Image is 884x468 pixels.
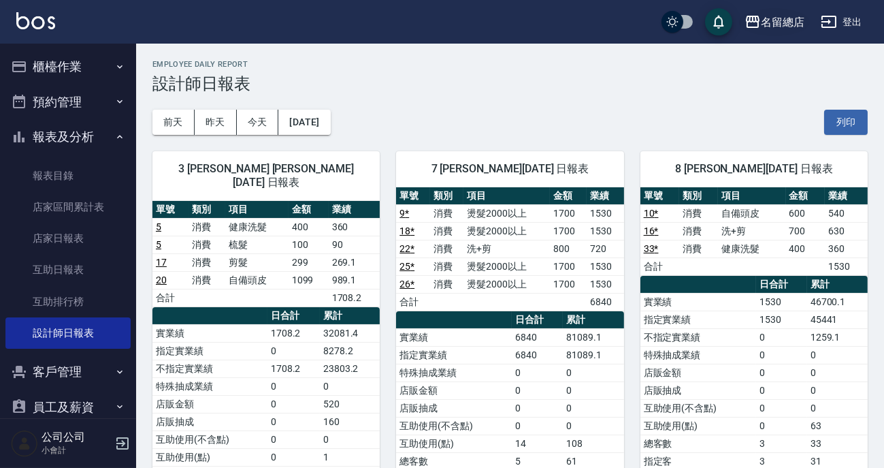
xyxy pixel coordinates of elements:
[679,187,718,205] th: 類別
[640,311,756,328] td: 指定實業績
[152,413,267,431] td: 店販抽成
[5,390,131,425] button: 員工及薪資
[320,431,380,448] td: 0
[156,239,161,250] a: 5
[5,286,131,317] a: 互助排行榜
[587,187,623,205] th: 業績
[430,187,463,205] th: 類別
[412,162,607,176] span: 7 [PERSON_NAME][DATE] 日報表
[152,289,189,307] td: 合計
[430,204,463,222] td: 消費
[825,258,868,275] td: 1530
[825,222,868,240] td: 630
[756,328,807,346] td: 0
[225,236,289,253] td: 梳髮
[463,240,550,258] td: 洗+剪
[189,253,225,271] td: 消費
[430,222,463,240] td: 消費
[11,430,38,457] img: Person
[739,8,810,36] button: 名留總店
[718,187,785,205] th: 項目
[5,191,131,223] a: 店家區間累計表
[640,417,756,435] td: 互助使用(點)
[679,204,718,222] td: 消費
[807,346,868,364] td: 0
[756,346,807,364] td: 0
[563,311,623,329] th: 累計
[550,240,587,258] td: 800
[152,201,189,219] th: 單號
[512,346,563,364] td: 6840
[430,258,463,275] td: 消費
[679,222,718,240] td: 消費
[267,377,320,395] td: 0
[640,187,868,276] table: a dense table
[289,236,329,253] td: 100
[169,162,363,189] span: 3 [PERSON_NAME] [PERSON_NAME] [DATE] 日報表
[5,49,131,84] button: 櫃檯作業
[278,110,330,135] button: [DATE]
[756,311,807,328] td: 1530
[5,223,131,254] a: 店家日報表
[5,354,131,390] button: 客戶管理
[152,377,267,395] td: 特殊抽成業績
[825,240,868,258] td: 360
[512,311,563,329] th: 日合計
[756,293,807,311] td: 1530
[289,201,329,219] th: 金額
[563,346,623,364] td: 81089.1
[563,417,623,435] td: 0
[587,293,623,311] td: 6840
[640,293,756,311] td: 實業績
[563,399,623,417] td: 0
[237,110,279,135] button: 今天
[152,324,267,342] td: 實業績
[267,324,320,342] td: 1708.2
[786,222,825,240] td: 700
[807,276,868,294] th: 累計
[640,187,679,205] th: 單號
[640,399,756,417] td: 互助使用(不含點)
[640,364,756,381] td: 店販金額
[267,307,320,325] th: 日合計
[189,271,225,289] td: 消費
[320,324,380,342] td: 32081.4
[640,258,679,275] td: 合計
[587,240,623,258] td: 720
[550,275,587,293] td: 1700
[512,399,563,417] td: 0
[756,399,807,417] td: 0
[807,328,868,346] td: 1259.1
[329,253,380,271] td: 269.1
[705,8,732,35] button: save
[640,328,756,346] td: 不指定實業績
[396,364,512,381] td: 特殊抽成業績
[587,222,623,240] td: 1530
[329,236,380,253] td: 90
[563,435,623,452] td: 108
[657,162,851,176] span: 8 [PERSON_NAME][DATE] 日報表
[320,307,380,325] th: 累計
[189,201,225,219] th: 類別
[396,187,429,205] th: 單號
[786,204,825,222] td: 600
[396,435,512,452] td: 互助使用(點)
[756,417,807,435] td: 0
[563,364,623,381] td: 0
[320,342,380,360] td: 8278.2
[512,435,563,452] td: 14
[756,364,807,381] td: 0
[807,417,868,435] td: 63
[463,275,550,293] td: 燙髮2000以上
[267,395,320,413] td: 0
[42,431,111,444] h5: 公司公司
[152,201,380,307] table: a dense table
[152,74,868,93] h3: 設計師日報表
[756,381,807,399] td: 0
[463,204,550,222] td: 燙髮2000以上
[756,435,807,452] td: 3
[329,271,380,289] td: 989.1
[5,84,131,120] button: 預約管理
[679,240,718,258] td: 消費
[825,187,868,205] th: 業績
